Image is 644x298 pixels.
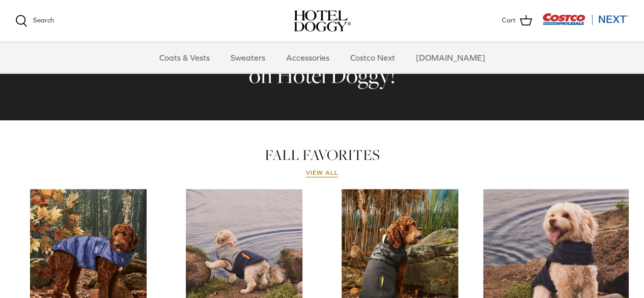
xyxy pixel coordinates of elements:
[542,19,629,27] a: Visit Costco Next
[341,42,404,73] a: Costco Next
[407,42,494,73] a: [DOMAIN_NAME]
[502,14,532,28] a: Cart
[221,42,274,73] a: Sweaters
[542,13,629,25] img: Costco Next
[294,10,351,32] img: hoteldoggycom
[134,33,511,90] h2: Costco Members Receive Exclusive Value on Hotel Doggy!
[33,16,54,24] span: Search
[265,145,380,165] a: FALL FAVORITES
[306,169,339,177] a: View all
[150,42,219,73] a: Coats & Vests
[294,10,351,32] a: hoteldoggy.com hoteldoggycom
[502,15,516,26] span: Cart
[277,42,339,73] a: Accessories
[15,15,54,27] a: Search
